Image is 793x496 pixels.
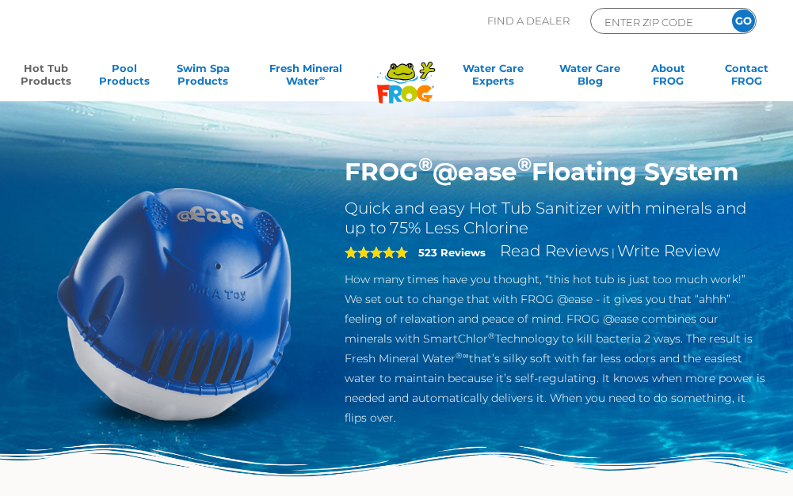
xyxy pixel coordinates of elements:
a: Water CareBlog [559,62,620,93]
a: Water CareExperts [444,62,542,93]
a: Hot TubProducts [16,62,77,93]
sup: ® [488,331,495,341]
sup: ® [418,153,433,176]
a: Swim SpaProducts [173,62,234,93]
a: PoolProducts [94,62,155,93]
a: AboutFROG [638,62,699,93]
span: 5 [345,246,408,259]
img: Frog Products Logo [368,41,444,104]
span: | [612,246,615,259]
a: Fresh MineralWater∞ [251,62,360,93]
sup: ®∞ [456,350,469,361]
sup: ® [517,153,532,176]
p: Find A Dealer [487,8,570,34]
h1: FROG @ease Floating System [345,157,765,187]
h2: Quick and easy Hot Tub Sanitizer with minerals and up to 75% Less Chlorine [345,199,765,238]
p: How many times have you thought, “this hot tub is just too much work!” We set out to change that ... [345,270,765,428]
a: ContactFROG [716,62,777,93]
a: Write Review [617,241,720,260]
sup: ∞ [319,74,325,82]
img: hot-tub-product-atease-system.png [28,157,322,450]
input: GO [732,9,755,32]
strong: 523 Reviews [418,246,486,259]
a: Read Reviews [500,241,609,260]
